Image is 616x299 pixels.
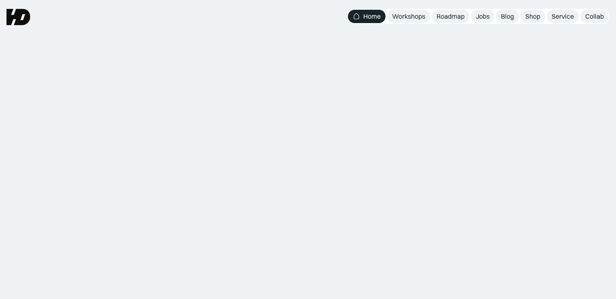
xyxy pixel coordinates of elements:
[525,12,540,21] div: Shop
[432,10,469,23] a: Roadmap
[496,10,519,23] a: Blog
[580,10,609,23] a: Collab
[476,12,490,21] div: Jobs
[437,12,465,21] div: Roadmap
[585,12,604,21] div: Collab
[348,10,386,23] a: Home
[363,12,381,21] div: Home
[387,10,430,23] a: Workshops
[520,10,545,23] a: Shop
[547,10,579,23] a: Service
[552,12,574,21] div: Service
[471,10,495,23] a: Jobs
[501,12,514,21] div: Blog
[392,12,425,21] div: Workshops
